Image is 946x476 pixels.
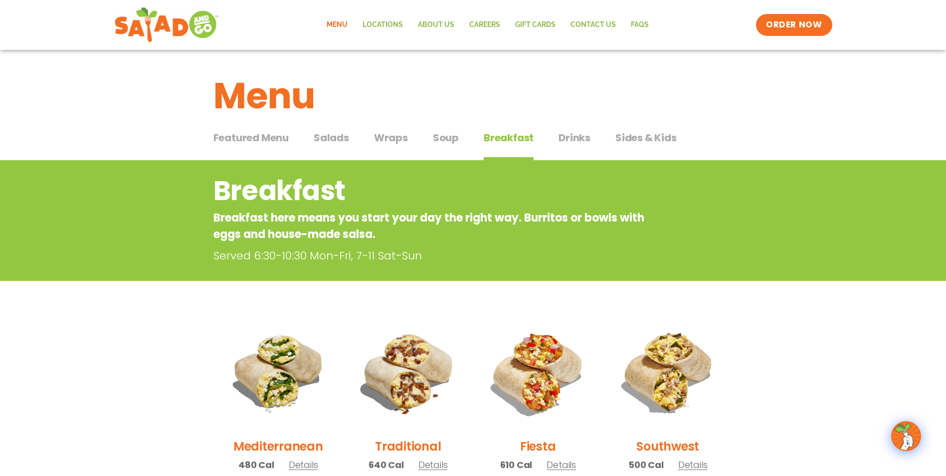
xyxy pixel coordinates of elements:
[221,315,336,430] img: Product photo for Mediterranean Breakfast Burrito
[559,130,590,145] span: Drinks
[213,69,733,123] h1: Menu
[410,13,462,36] a: About Us
[375,438,441,455] h2: Traditional
[484,130,534,145] span: Breakfast
[766,19,822,31] span: ORDER NOW
[114,5,219,45] img: new-SAG-logo-768×292
[636,438,699,455] h2: Southwest
[233,438,323,455] h2: Mediterranean
[319,13,355,36] a: Menu
[623,13,656,36] a: FAQs
[615,130,677,145] span: Sides & Kids
[481,315,596,430] img: Product photo for Fiesta
[508,13,563,36] a: GIFT CARDS
[213,130,289,145] span: Featured Menu
[374,130,408,145] span: Wraps
[892,422,920,450] img: wpChatIcon
[610,315,726,430] img: Product photo for Southwest
[563,13,623,36] a: Contact Us
[520,438,556,455] h2: Fiesta
[678,459,708,471] span: Details
[369,458,404,472] span: 640 Cal
[213,247,657,264] p: Served 6:30-10:30 Mon-Fri, 7-11 Sat-Sun
[213,171,653,211] h2: Breakfast
[462,13,508,36] a: Careers
[319,13,656,36] nav: Menu
[628,458,664,472] span: 500 Cal
[314,130,349,145] span: Salads
[238,458,274,472] span: 480 Cal
[351,315,466,430] img: Product photo for Traditional
[547,459,576,471] span: Details
[355,13,410,36] a: Locations
[756,14,832,36] a: ORDER NOW
[213,210,653,242] p: Breakfast here means you start your day the right way. Burritos or bowls with eggs and house-made...
[289,459,318,471] span: Details
[418,459,448,471] span: Details
[500,458,533,472] span: 610 Cal
[433,130,459,145] span: Soup
[213,127,733,161] div: Tabbed content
